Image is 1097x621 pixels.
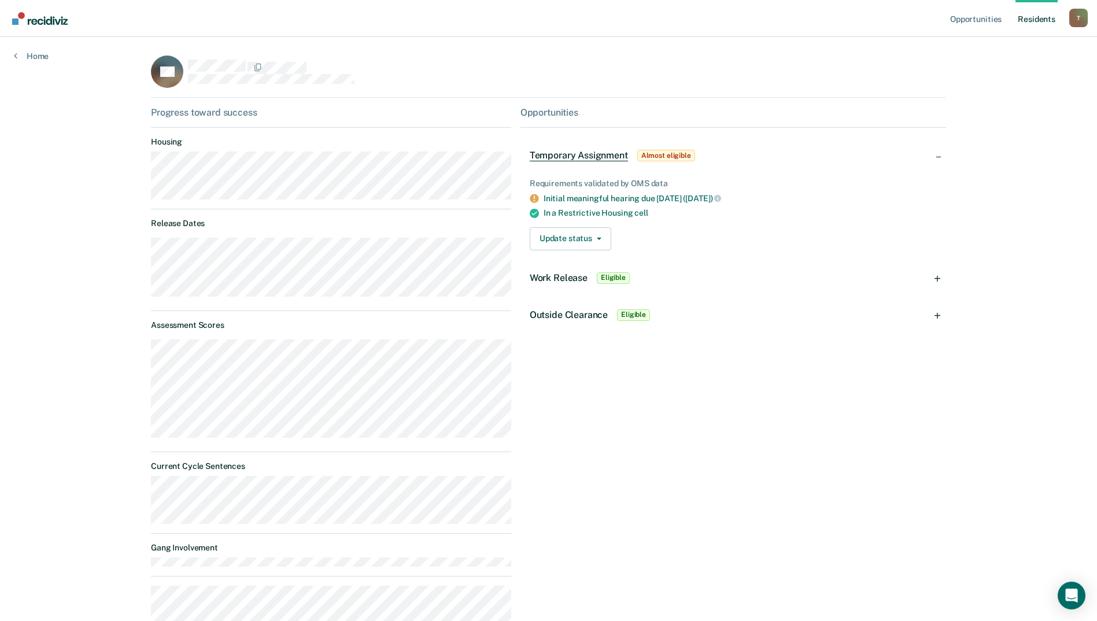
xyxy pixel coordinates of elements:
dt: Release Dates [151,219,511,228]
dt: Housing [151,137,511,147]
div: Opportunities [520,107,946,118]
button: Profile dropdown button [1069,9,1088,27]
dt: Assessment Scores [151,320,511,330]
div: T [1069,9,1088,27]
span: Work Release [530,272,588,283]
div: Open Intercom Messenger [1058,582,1085,609]
span: Eligible [617,309,650,321]
div: In a Restrictive Housing [544,208,937,218]
dt: Gang Involvement [151,543,511,553]
button: Update status [530,227,611,250]
span: Temporary Assignment [530,150,628,161]
span: Almost eligible [637,150,695,161]
div: Requirements validated by OMS data [530,179,937,188]
div: Work ReleaseEligible [520,260,946,297]
span: Outside Clearance [530,309,608,320]
span: cell [634,208,648,217]
div: Initial meaningful hearing due [DATE] ([DATE]) [544,193,937,204]
div: Progress toward success [151,107,511,118]
a: Home [14,51,49,61]
div: Outside ClearanceEligible [520,297,946,334]
div: Temporary AssignmentAlmost eligible [520,137,946,174]
dt: Current Cycle Sentences [151,461,511,471]
span: Eligible [597,272,630,284]
img: Recidiviz [12,12,68,25]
